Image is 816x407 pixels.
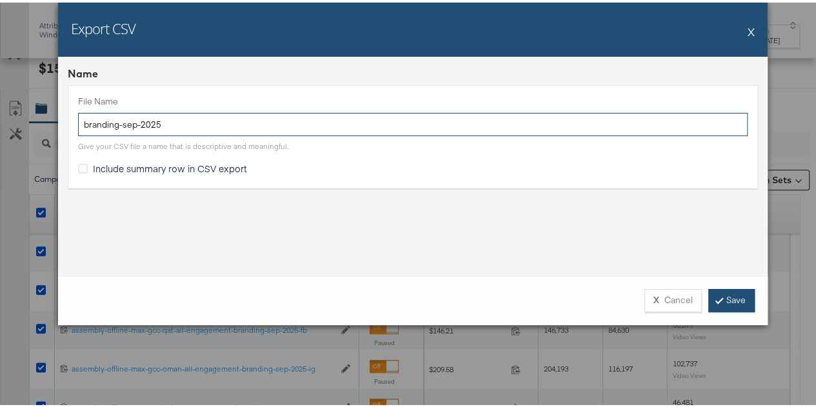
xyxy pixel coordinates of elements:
button: XCancel [644,286,702,310]
span: Include summary row in CSV export [93,159,247,172]
label: File Name [78,93,748,105]
div: Give your CSV file a name that is descriptive and meaningful. [78,139,288,149]
strong: X [653,292,659,304]
a: Save [708,286,755,310]
button: X [748,16,755,42]
div: Name [68,64,758,79]
h2: Export CSV [71,16,135,35]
